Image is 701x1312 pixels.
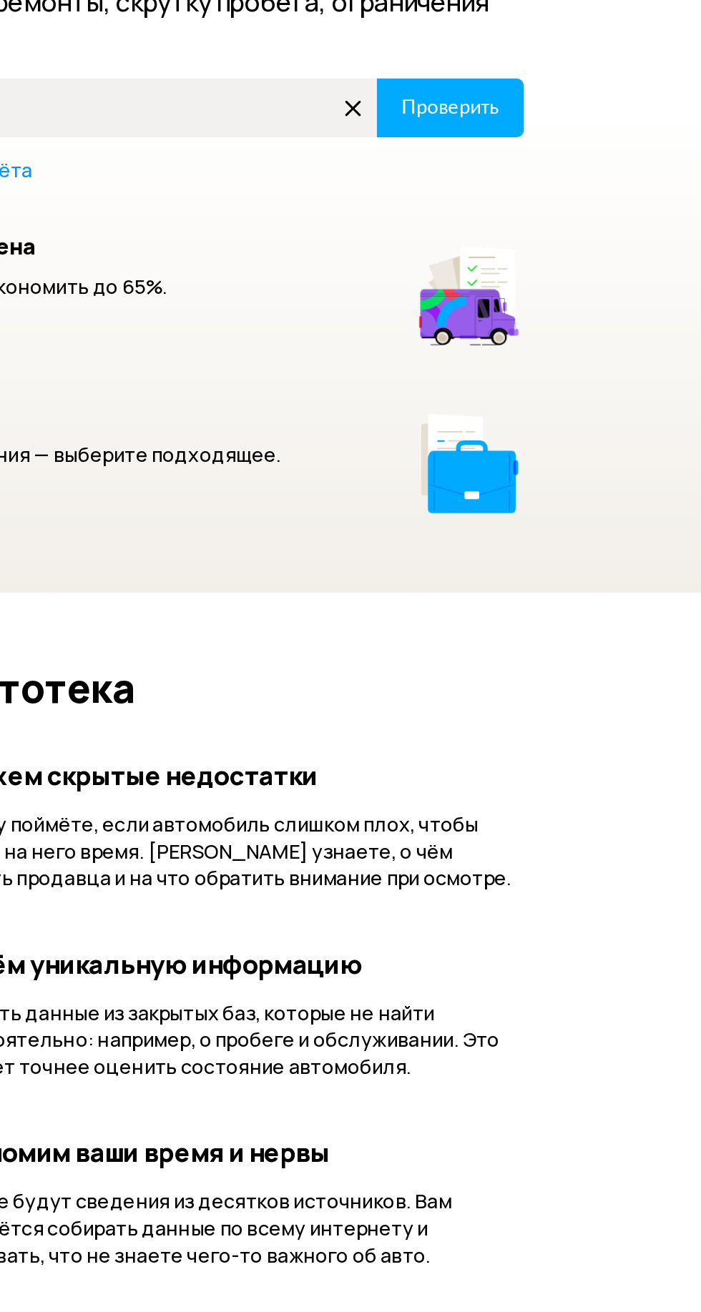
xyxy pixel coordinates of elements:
p: У Автотеки самая полная база данных об авто с пробегом. Мы покажем ДТП, залог, ремонты, скрутку п... [107,271,594,327]
p: Подготовили разные предложения — выберите подходящее. [107,556,452,571]
a: Помощь [11,14,52,29]
a: Как узнать номер [107,390,205,405]
p: У нас есть данные из закрытых баз, которые не найти самостоятельно: например, о пробеге и обслужи... [243,882,594,929]
h4: Найдём уникальную информацию [243,852,594,870]
h1: Проверка истории авто по VIN и госномеру [107,179,534,257]
span: Проверить [522,355,579,367]
button: Узнать о возможностях [107,578,232,601]
span: Купить пакет [116,487,177,497]
input: VIN, госномер, номер кузова [138,51,338,79]
h2: Чем полезна Автотека [107,687,594,713]
strong: Новинка [130,107,174,126]
span: Узнать о возможностях [116,585,224,595]
span: Отчёты [63,14,102,28]
button: Войти [634,7,690,36]
button: Купить пакет [107,480,185,503]
h6: Узнайте пробег и скрутки [156,128,294,141]
p: Бесплатно ヽ(♡‿♡)ノ [156,142,294,154]
h4: Сэкономим ваши время и нервы [243,962,594,980]
h5: Больше проверок — ниже цена [107,434,386,450]
p: В отчёте будут сведения из десятков источников. Вам не придётся собирать данные по всему интернет... [243,992,594,1039]
h5: Автотека для бизнеса [107,532,452,548]
h2: Вот часть того, что мы проверяем [107,1129,594,1155]
p: Вы сразу поймёте, если автомобиль слишком плох, чтобы тратить на него время. [PERSON_NAME] узнает... [243,771,594,819]
p: Отчёт покажет, обслуживали ли автомобиль в сервисах и у дилеров и проводился ли техосмотр по расп... [107,1205,594,1236]
span: Ну‑ка [308,135,333,147]
p: Купите пакет отчётов, чтобы сэкономить до 65%. [107,458,386,473]
button: Проверить [337,51,417,79]
a: Отчёты [63,14,102,29]
span: Войти [646,16,678,27]
h4: Обслуживание и техосмотры [107,1178,594,1196]
input: VIN, госномер, номер кузова [107,344,509,378]
a: Пример отчёта [222,390,307,405]
span: Проверить [348,59,406,71]
h4: Покажем скрытые недостатки [243,741,594,760]
span: Помощь [11,14,52,28]
button: Проверить [508,344,594,378]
